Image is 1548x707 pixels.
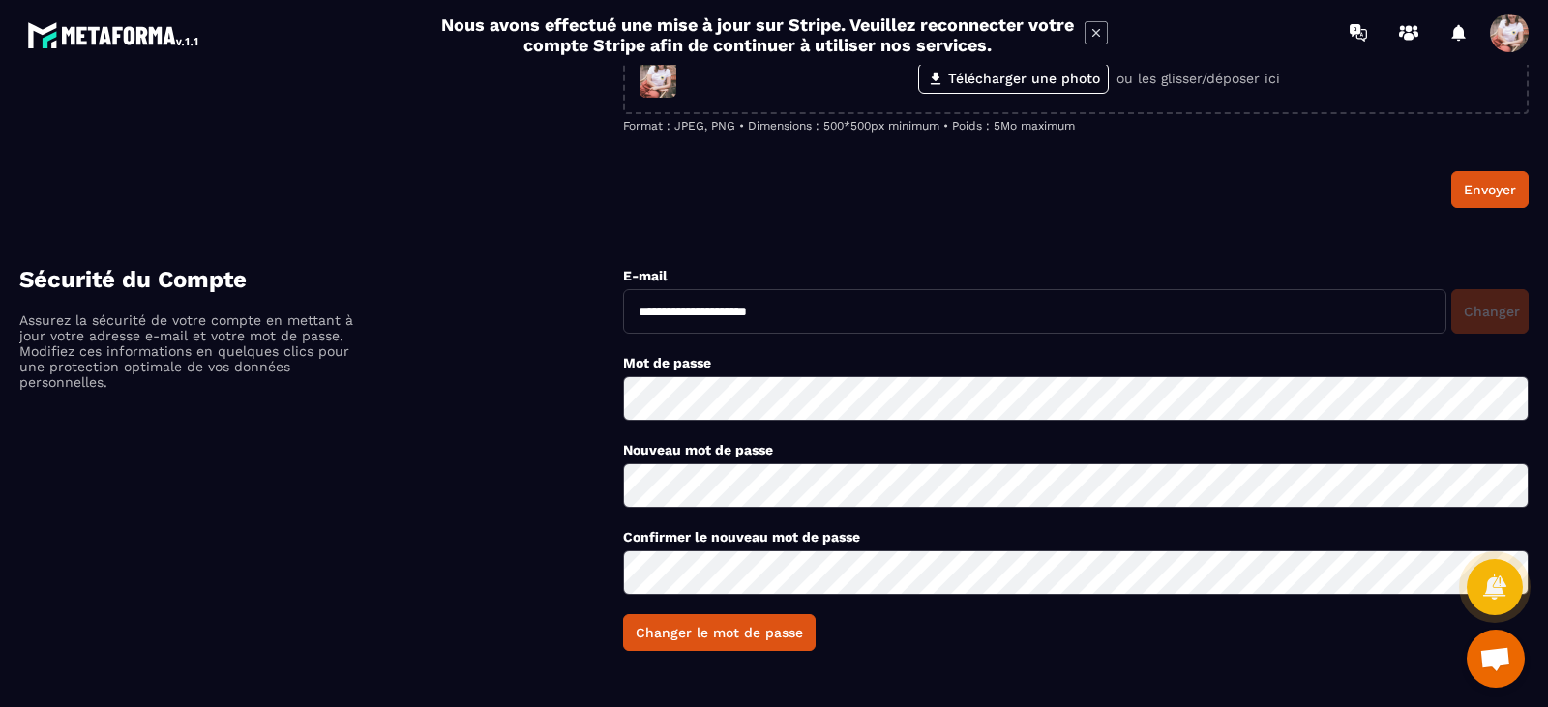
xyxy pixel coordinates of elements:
[623,442,773,457] label: Nouveau mot de passe
[623,355,711,370] label: Mot de passe
[1467,630,1525,688] a: Ouvrir le chat
[623,119,1529,133] p: Format : JPEG, PNG • Dimensions : 500*500px minimum • Poids : 5Mo maximum
[440,15,1075,55] h2: Nous avons effectué une mise à jour sur Stripe. Veuillez reconnecter votre compte Stripe afin de ...
[623,614,816,651] button: Changer le mot de passe
[623,268,668,283] label: E-mail
[19,266,623,293] h4: Sécurité du Compte
[1451,171,1529,208] button: Envoyer
[19,312,358,390] p: Assurez la sécurité de votre compte en mettant à jour votre adresse e-mail et votre mot de passe....
[27,17,201,52] img: logo
[918,63,1109,94] label: Télécharger une photo
[623,529,860,545] label: Confirmer le nouveau mot de passe
[1116,71,1280,86] p: ou les glisser/déposer ici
